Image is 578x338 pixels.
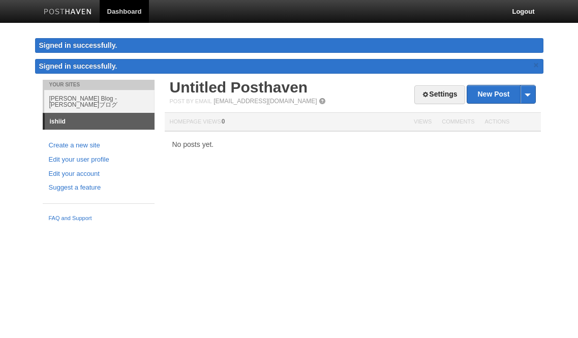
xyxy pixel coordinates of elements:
a: Untitled Posthaven [170,79,308,96]
a: [EMAIL_ADDRESS][DOMAIN_NAME] [214,98,317,105]
div: No posts yet. [165,141,541,148]
a: New Post [467,85,535,103]
a: Create a new site [49,140,148,151]
img: Posthaven-bar [44,9,92,16]
a: FAQ and Support [49,214,148,223]
a: Suggest a feature [49,182,148,193]
th: Views [409,113,437,132]
th: Comments [437,113,479,132]
a: ishiid [45,113,155,130]
th: Actions [480,113,541,132]
span: Signed in successfully. [39,62,117,70]
a: Edit your user profile [49,155,148,165]
a: Edit your account [49,169,148,179]
th: Homepage Views [165,113,409,132]
a: [PERSON_NAME] Blog - [PERSON_NAME]ブログ [44,90,155,113]
a: Settings [414,85,465,104]
span: 0 [222,118,225,125]
a: × [532,59,541,72]
span: Post by Email [170,98,212,104]
div: Signed in successfully. [35,38,543,53]
li: Your Sites [43,80,155,90]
